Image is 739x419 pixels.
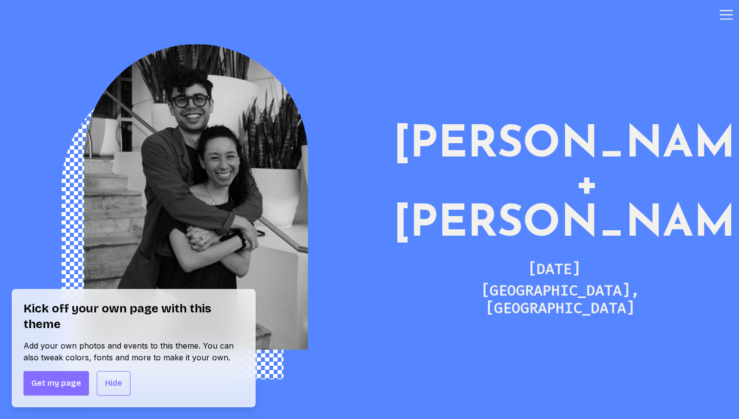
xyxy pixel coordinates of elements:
[405,282,716,317] p: [GEOGRAPHIC_DATA], [GEOGRAPHIC_DATA]
[23,371,89,396] button: Get my page
[393,260,716,278] p: [DATE]
[105,377,122,389] span: Hide
[31,377,81,389] span: Get my page
[97,371,130,396] button: Hide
